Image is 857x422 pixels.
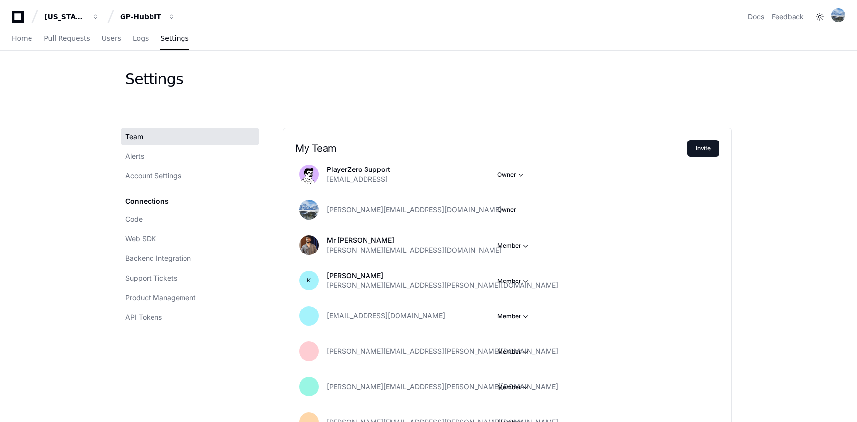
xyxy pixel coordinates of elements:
[44,28,90,50] a: Pull Requests
[121,289,259,307] a: Product Management
[299,200,319,220] img: 153204938
[497,206,516,214] span: Owner
[125,253,191,263] span: Backend Integration
[125,132,143,141] span: Team
[121,210,259,228] a: Code
[121,128,259,145] a: Team
[121,230,259,248] a: Web SDK
[327,235,502,245] p: Mr [PERSON_NAME]
[497,311,531,321] button: Member
[125,312,162,322] span: API Tokens
[772,12,804,22] button: Feedback
[160,35,188,41] span: Settings
[497,241,531,251] button: Member
[327,205,502,215] span: [PERSON_NAME][EMAIL_ADDRESS][DOMAIN_NAME]
[327,245,502,255] span: [PERSON_NAME][EMAIL_ADDRESS][DOMAIN_NAME]
[12,35,32,41] span: Home
[327,271,558,281] p: [PERSON_NAME]
[121,309,259,326] a: API Tokens
[44,35,90,41] span: Pull Requests
[125,70,183,88] div: Settings
[44,12,87,22] div: [US_STATE] Pacific
[12,28,32,50] a: Home
[102,28,121,50] a: Users
[121,269,259,287] a: Support Tickets
[327,311,445,321] span: [EMAIL_ADDRESS][DOMAIN_NAME]
[133,35,149,41] span: Logs
[327,165,390,174] p: PlayerZero Support
[125,171,181,181] span: Account Settings
[327,346,558,356] span: [PERSON_NAME][EMAIL_ADDRESS][PERSON_NAME][DOMAIN_NAME]
[327,281,558,290] span: [PERSON_NAME][EMAIL_ADDRESS][PERSON_NAME][DOMAIN_NAME]
[327,174,388,184] span: [EMAIL_ADDRESS]
[295,142,687,154] h2: My Team
[831,8,845,22] img: 153204938
[497,276,531,286] button: Member
[307,277,311,284] h1: K
[121,147,259,165] a: Alerts
[160,28,188,50] a: Settings
[116,8,179,26] button: GP-HubbIT
[125,273,177,283] span: Support Tickets
[121,250,259,267] a: Backend Integration
[299,235,319,255] img: 176496148
[121,167,259,185] a: Account Settings
[120,12,162,22] div: GP-HubbIT
[327,382,558,392] span: [PERSON_NAME][EMAIL_ADDRESS][PERSON_NAME][DOMAIN_NAME]
[497,347,531,357] button: Member
[40,8,103,26] button: [US_STATE] Pacific
[299,165,319,184] img: avatar
[497,382,531,392] button: Member
[497,170,526,180] button: Owner
[748,12,764,22] a: Docs
[125,151,144,161] span: Alerts
[125,293,196,303] span: Product Management
[133,28,149,50] a: Logs
[125,234,156,244] span: Web SDK
[687,140,719,157] button: Invite
[102,35,121,41] span: Users
[125,214,143,224] span: Code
